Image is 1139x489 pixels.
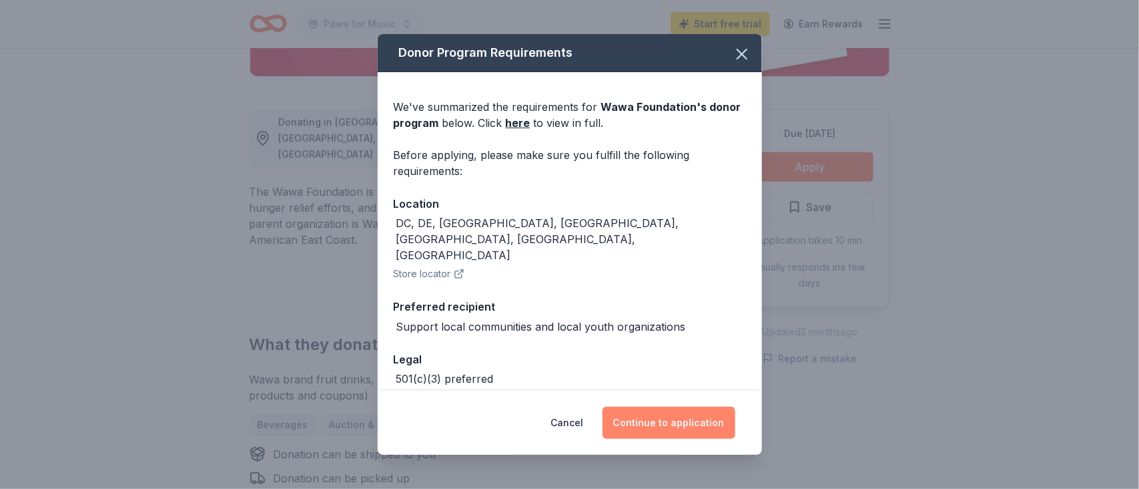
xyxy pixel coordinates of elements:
div: Support local communities and local youth organizations [396,319,686,335]
div: We've summarized the requirements for below. Click to view in full. [394,99,746,131]
div: Legal [394,351,746,368]
div: Preferred recipient [394,298,746,315]
div: Before applying, please make sure you fulfill the following requirements: [394,147,746,179]
button: Continue to application [603,407,735,439]
a: here [506,115,530,131]
button: Store locator [394,266,464,282]
button: Cancel [551,407,584,439]
div: Location [394,195,746,212]
div: 501(c)(3) preferred [396,371,494,387]
div: Donor Program Requirements [378,34,762,72]
div: DC, DE, [GEOGRAPHIC_DATA], [GEOGRAPHIC_DATA], [GEOGRAPHIC_DATA], [GEOGRAPHIC_DATA], [GEOGRAPHIC_D... [396,215,746,263]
